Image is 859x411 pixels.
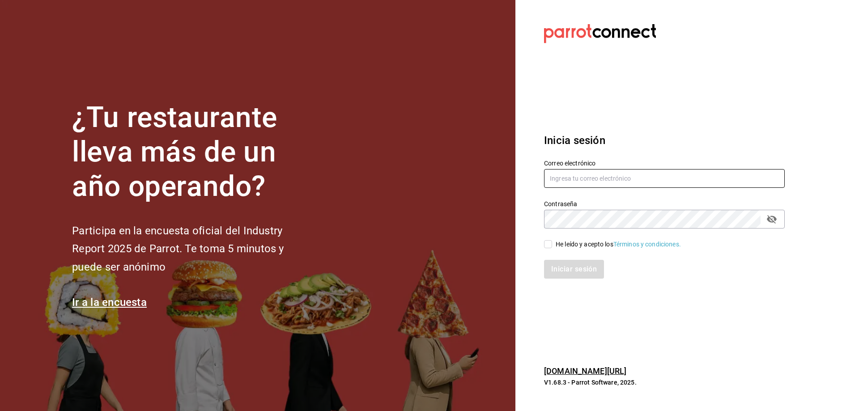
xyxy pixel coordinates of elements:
[556,240,681,249] div: He leído y acepto los
[544,169,785,188] input: Ingresa tu correo electrónico
[764,212,779,227] button: passwordField
[544,366,626,376] a: [DOMAIN_NAME][URL]
[544,132,785,148] h3: Inicia sesión
[544,378,785,387] p: V1.68.3 - Parrot Software, 2025.
[613,241,681,248] a: Términos y condiciones.
[544,160,785,166] label: Correo electrónico
[72,222,314,276] h2: Participa en la encuesta oficial del Industry Report 2025 de Parrot. Te toma 5 minutos y puede se...
[72,296,147,309] a: Ir a la encuesta
[544,201,785,207] label: Contraseña
[72,101,314,203] h1: ¿Tu restaurante lleva más de un año operando?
